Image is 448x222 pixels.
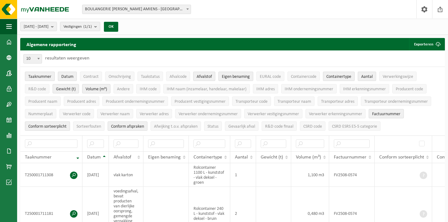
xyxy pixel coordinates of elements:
span: Afvalstof [197,74,212,79]
span: [DATE] - [DATE] [24,22,49,31]
button: TaakstatusTaakstatus: Activate to sort [138,72,163,81]
button: ContainercodeContainercode: Activate to sort [287,72,320,81]
h2: Algemene rapportering [20,38,82,50]
span: Datum [61,74,73,79]
span: Transporteur naam [278,99,311,104]
span: Nummerplaat [28,112,53,116]
td: [DATE] [82,163,109,187]
button: CSRD ESRS E5-5 categorieCSRD ESRS E5-5 categorie: Activate to sort [329,121,380,131]
span: Gewicht (t) [56,87,76,92]
span: IHM ondernemingsnummer [285,87,333,92]
button: Gewicht (t)Gewicht (t): Activate to sort [53,84,79,93]
span: Containercode [291,74,316,79]
span: Volume (m³) [86,87,107,92]
span: Verwerker adres [140,112,169,116]
span: Vestigingen [63,22,92,31]
span: Verwerker vestigingsnummer [248,112,299,116]
span: CSRD code [303,124,322,129]
span: Producent ondernemingsnummer [106,99,165,104]
button: DatumDatum: Activate to sort [58,72,77,81]
button: IHM erkenningsnummerIHM erkenningsnummer: Activate to sort [340,84,389,93]
button: SorteerfoutenSorteerfouten: Activate to sort [73,121,105,131]
span: EURAL code [260,74,281,79]
button: AndereAndere: Activate to sort [114,84,133,93]
span: Aantal [361,74,373,79]
button: ContainertypeContainertype: Activate to sort [323,72,355,81]
span: Gevaarlijk afval [228,124,255,129]
button: Producent codeProducent code: Activate to sort [392,84,427,93]
span: Andere [117,87,130,92]
td: 1 [230,163,256,187]
button: Afwijking t.o.v. afsprakenAfwijking t.o.v. afspraken: Activate to sort [151,121,201,131]
span: Sorteerfouten [77,124,101,129]
button: Gevaarlijk afval : Activate to sort [225,121,259,131]
button: Transporteur codeTransporteur code: Activate to sort [232,97,271,106]
span: R&D code [28,87,46,92]
span: BOULANGERIE LOUISE AMIENS - AMIENS [82,5,191,14]
button: Producent adresProducent adres: Activate to sort [64,97,99,106]
span: Volume (m³) [296,155,321,160]
span: Eigen benaming [222,74,250,79]
button: Vestigingen(1/1) [60,22,100,31]
span: R&D code finaal [265,124,293,129]
span: Producent adres [67,99,96,104]
span: Containertype [326,74,351,79]
span: Afwijking t.o.v. afspraken [154,124,198,129]
button: AfvalstofAfvalstof: Activate to sort [193,72,215,81]
td: T250001711308 [20,163,82,187]
button: R&D code finaalR&amp;D code finaal: Activate to sort [262,121,297,131]
span: Conform sorteerplicht [379,155,424,160]
span: Transporteur adres [321,99,354,104]
span: Status [208,124,218,129]
span: Producent vestigingsnummer [175,99,226,104]
button: Eigen benamingEigen benaming: Activate to sort [218,72,253,81]
button: TaaknummerTaaknummer: Activate to remove sorting [25,72,55,81]
td: vlak karton [109,163,143,187]
button: IHM ondernemingsnummerIHM ondernemingsnummer: Activate to sort [281,84,337,93]
button: Verwerker naamVerwerker naam: Activate to sort [97,109,133,118]
span: Omschrijving [109,74,131,79]
button: ContractContract: Activate to sort [80,72,102,81]
label: resultaten weergeven [45,56,89,61]
button: Producent ondernemingsnummerProducent ondernemingsnummer: Activate to sort [102,97,168,106]
button: Verwerker vestigingsnummerVerwerker vestigingsnummer: Activate to sort [244,109,302,118]
span: 10 [23,54,42,64]
span: Taaknummer [28,74,51,79]
button: EURAL codeEURAL code: Activate to sort [256,72,284,81]
span: Eigen benaming [148,155,181,160]
span: Datum [87,155,101,160]
td: 1,100 m3 [291,163,329,187]
button: OK [104,22,118,32]
button: IHM adresIHM adres: Activate to sort [253,84,278,93]
button: Transporteur adresTransporteur adres: Activate to sort [318,97,358,106]
button: NummerplaatNummerplaat: Activate to sort [25,109,56,118]
button: FactuurnummerFactuurnummer: Activate to sort [369,109,404,118]
span: Verwerker ondernemingsnummer [179,112,238,116]
span: IHM naam (inzamelaar, handelaar, makelaar) [167,87,246,92]
button: Transporteur naamTransporteur naam: Activate to sort [274,97,315,106]
td: Rolcontainer 1100 L - kunststof - vlak deksel - groen [189,163,230,187]
span: IHM erkenningsnummer [343,87,386,92]
span: Taaknummer [25,155,52,160]
button: [DATE] - [DATE] [20,22,57,31]
button: Verwerker ondernemingsnummerVerwerker ondernemingsnummer: Activate to sort [175,109,241,118]
span: Verwerker erkenningsnummer [309,112,362,116]
span: Contract [83,74,99,79]
button: AantalAantal: Activate to sort [358,72,376,81]
span: Verwerker code [63,112,91,116]
button: StatusStatus: Activate to sort [204,121,222,131]
button: Verwerker codeVerwerker code: Activate to sort [59,109,94,118]
span: Containertype [194,155,222,160]
td: FV2508-0574 [329,163,375,187]
span: Conform sorteerplicht [28,124,67,129]
button: IHM codeIHM code: Activate to sort [136,84,160,93]
button: VerwerkingswijzeVerwerkingswijze: Activate to sort [379,72,417,81]
button: Exporteren [409,38,444,50]
button: OmschrijvingOmschrijving: Activate to sort [105,72,134,81]
button: Verwerker erkenningsnummerVerwerker erkenningsnummer: Activate to sort [306,109,366,118]
button: Producent vestigingsnummerProducent vestigingsnummer: Activate to sort [171,97,229,106]
button: Volume (m³)Volume (m³): Activate to sort [82,84,110,93]
span: Verwerker naam [100,112,130,116]
button: R&D codeR&amp;D code: Activate to sort [25,84,49,93]
span: IHM adres [256,87,275,92]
